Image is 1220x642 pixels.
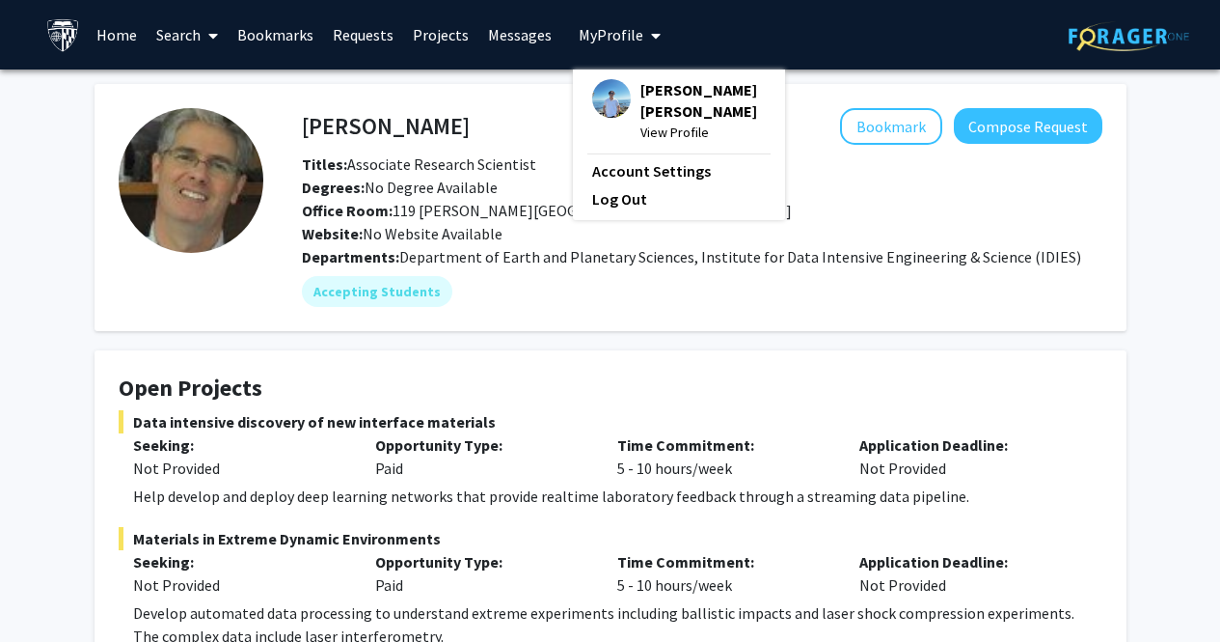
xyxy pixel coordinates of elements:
b: Website: [302,224,363,243]
b: Office Room: [302,201,393,220]
div: Paid [361,433,603,480]
span: View Profile [640,122,766,143]
p: Opportunity Type: [375,550,588,573]
p: Seeking: [133,550,346,573]
div: Not Provided [845,550,1087,597]
div: 5 - 10 hours/week [603,433,845,480]
img: ForagerOne Logo [1069,21,1189,51]
button: Compose Request to David Elbert [954,108,1102,144]
div: Not Provided [133,573,346,597]
p: Time Commitment: [617,550,830,573]
a: Messages [478,1,561,69]
mat-chip: Accepting Students [302,276,452,307]
p: Application Deadline: [859,550,1072,573]
a: Log Out [592,187,766,210]
div: Paid [361,550,603,597]
img: Profile Picture [119,108,263,253]
div: Not Provided [133,457,346,480]
iframe: Chat [14,555,82,628]
p: Application Deadline: [859,433,1072,457]
a: Home [87,1,147,69]
span: [PERSON_NAME] [PERSON_NAME] [640,79,766,122]
span: No Website Available [302,224,502,243]
div: Not Provided [845,433,1087,480]
p: Time Commitment: [617,433,830,457]
span: 119 [PERSON_NAME][GEOGRAPHIC_DATA][PERSON_NAME] [302,201,792,220]
img: Profile Picture [592,79,631,118]
a: Requests [323,1,403,69]
h4: Open Projects [119,375,1102,403]
h4: [PERSON_NAME] [302,108,470,144]
div: Help develop and deploy deep learning networks that provide realtime laboratory feedback through ... [133,485,1102,508]
span: Associate Research Scientist [302,154,536,174]
a: Projects [403,1,478,69]
div: 5 - 10 hours/week [603,550,845,597]
b: Titles: [302,154,347,174]
span: My Profile [579,25,643,44]
a: Bookmarks [228,1,323,69]
b: Degrees: [302,178,365,197]
button: Add David Elbert to Bookmarks [840,108,942,145]
span: Materials in Extreme Dynamic Environments [119,527,1102,550]
b: Departments: [302,247,399,266]
span: No Degree Available [302,178,498,197]
p: Opportunity Type: [375,433,588,457]
p: Seeking: [133,433,346,457]
a: Account Settings [592,159,766,182]
img: Johns Hopkins University Logo [46,18,80,52]
div: Profile Picture[PERSON_NAME] [PERSON_NAME]View Profile [592,79,766,143]
span: Data intensive discovery of new interface materials [119,410,1102,433]
a: Search [147,1,228,69]
span: Department of Earth and Planetary Sciences, Institute for Data Intensive Engineering & Science (I... [399,247,1081,266]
